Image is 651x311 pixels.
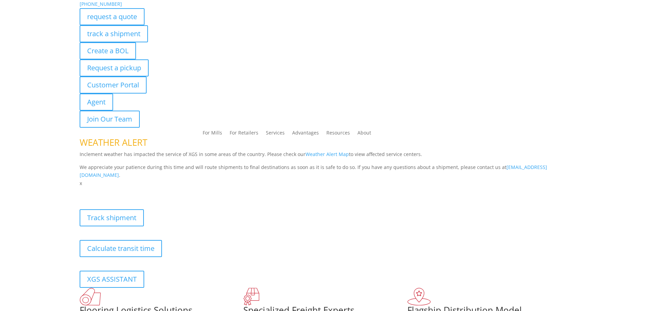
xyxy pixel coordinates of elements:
a: Services [266,130,285,138]
p: We appreciate your patience during this time and will route shipments to final destinations as so... [80,163,572,180]
img: xgs-icon-focused-on-flooring-red [243,288,259,306]
a: Request a pickup [80,59,149,76]
img: xgs-icon-flagship-distribution-model-red [407,288,431,306]
a: Calculate transit time [80,240,162,257]
b: Visibility, transparency, and control for your entire supply chain. [80,188,232,195]
a: About [357,130,371,138]
a: Create a BOL [80,42,136,59]
a: Agent [80,94,113,111]
a: Join Our Team [80,111,140,128]
a: [PHONE_NUMBER] [80,1,122,7]
a: Advantages [292,130,319,138]
a: For Mills [203,130,222,138]
p: Inclement weather has impacted the service of XGS in some areas of the country. Please check our ... [80,150,572,163]
span: WEATHER ALERT [80,136,147,149]
a: Weather Alert Map [306,151,349,157]
a: Track shipment [80,209,144,226]
a: Resources [326,130,350,138]
img: xgs-icon-total-supply-chain-intelligence-red [80,288,101,306]
a: track a shipment [80,25,148,42]
p: x [80,179,572,187]
a: request a quote [80,8,145,25]
a: For Retailers [230,130,258,138]
a: Customer Portal [80,76,147,94]
a: XGS ASSISTANT [80,271,144,288]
